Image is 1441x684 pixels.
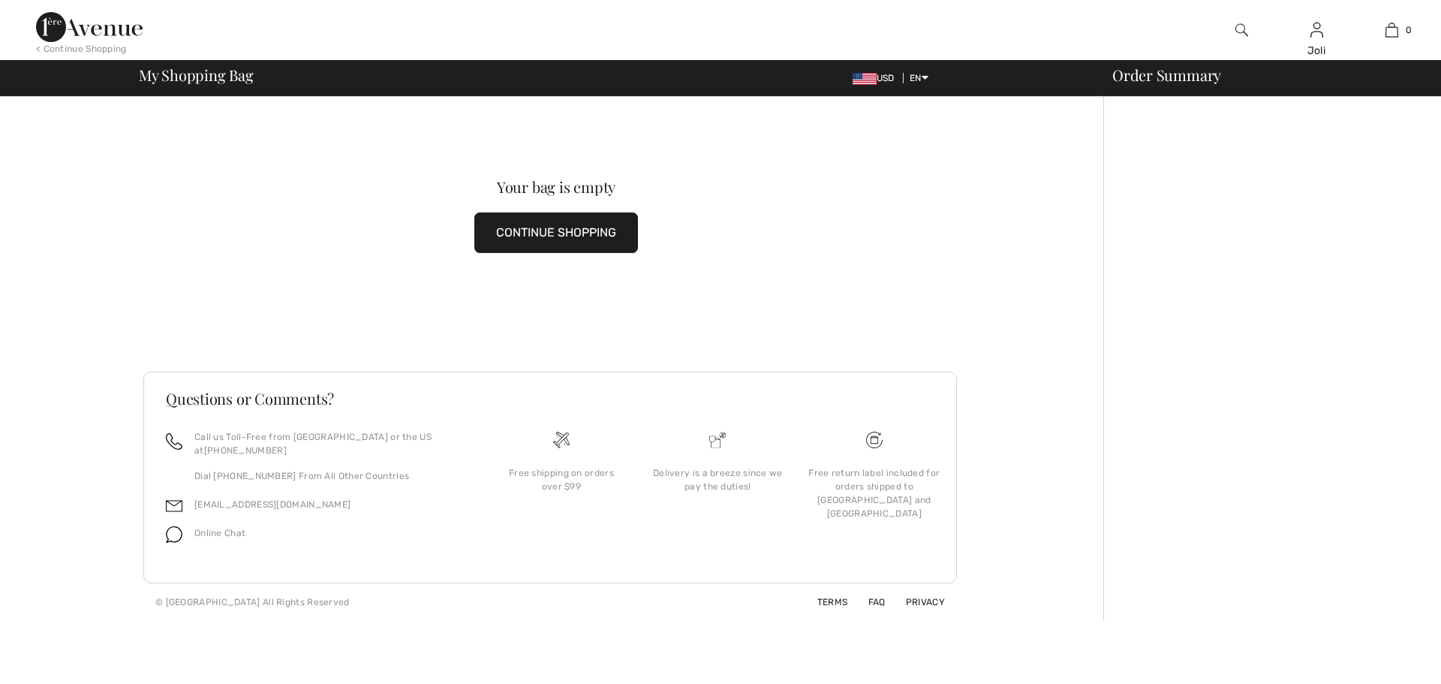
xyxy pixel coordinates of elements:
div: < Continue Shopping [36,42,127,56]
a: Sign In [1310,23,1323,37]
div: Joli [1280,43,1353,59]
div: Delivery is a breeze since we pay the duties! [651,466,784,493]
img: search the website [1235,21,1248,39]
span: 0 [1406,23,1412,37]
a: Terms [799,597,848,607]
div: Free shipping on orders over $99 [495,466,627,493]
img: Free shipping on orders over $99 [866,432,883,448]
div: Order Summary [1094,68,1432,83]
img: call [166,433,182,450]
a: FAQ [850,597,886,607]
div: © [GEOGRAPHIC_DATA] All Rights Reserved [155,595,350,609]
span: USD [853,73,901,83]
p: Call us Toll-Free from [GEOGRAPHIC_DATA] or the US at [194,430,465,457]
img: email [166,498,182,514]
a: [EMAIL_ADDRESS][DOMAIN_NAME] [194,499,350,510]
div: Your bag is empty [185,179,928,194]
img: My Bag [1385,21,1398,39]
img: chat [166,526,182,543]
a: 0 [1355,21,1428,39]
div: Free return label included for orders shipped to [GEOGRAPHIC_DATA] and [GEOGRAPHIC_DATA] [808,466,940,520]
span: Online Chat [194,528,245,538]
img: US Dollar [853,73,877,85]
img: Delivery is a breeze since we pay the duties! [709,432,726,448]
button: CONTINUE SHOPPING [474,212,638,253]
a: [PHONE_NUMBER] [204,445,287,456]
p: Dial [PHONE_NUMBER] From All Other Countries [194,469,465,483]
a: Privacy [888,597,945,607]
span: EN [910,73,928,83]
img: Free shipping on orders over $99 [553,432,570,448]
img: 1ère Avenue [36,12,143,42]
h3: Questions or Comments? [166,391,934,406]
span: My Shopping Bag [139,68,254,83]
img: My Info [1310,21,1323,39]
